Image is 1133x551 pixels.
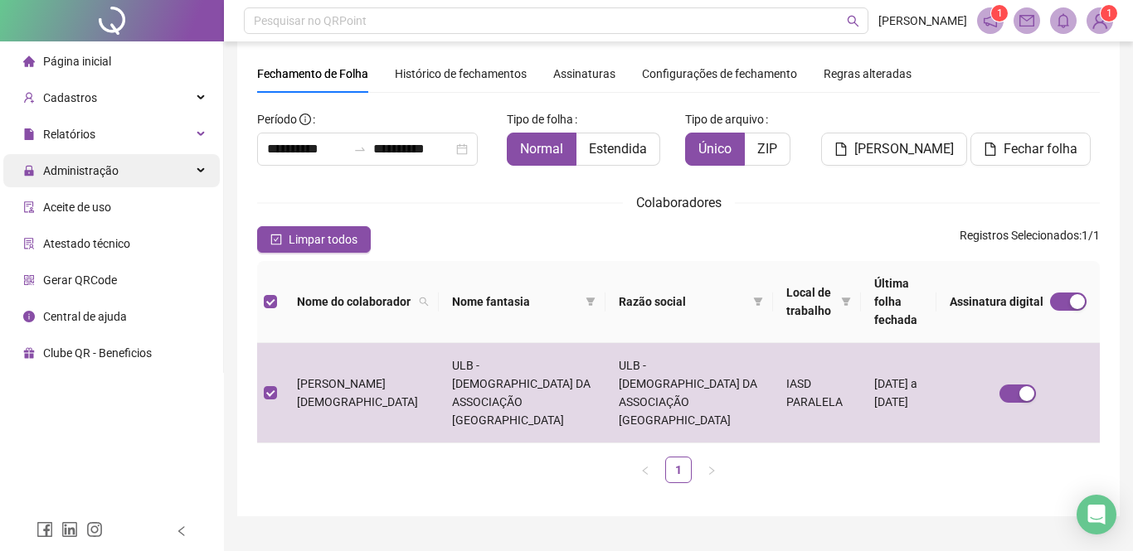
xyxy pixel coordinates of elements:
span: right [707,466,717,476]
span: Clube QR - Beneficios [43,346,152,360]
span: home [23,56,35,67]
span: facebook [36,521,53,538]
span: Normal [520,141,563,157]
span: [PERSON_NAME] [878,12,967,30]
li: 1 [665,457,692,483]
td: IASD PARALELA [773,343,862,443]
span: 1 [1106,7,1112,19]
span: 1 [997,7,1003,19]
span: Estendida [589,141,647,157]
span: check-square [270,234,282,245]
img: 68315 [1087,8,1112,33]
button: Limpar todos [257,226,371,253]
span: left [640,466,650,476]
span: Tipo de arquivo [685,110,764,128]
span: Fechamento de Folha [257,67,368,80]
span: user-add [23,92,35,104]
span: Regras alteradas [824,68,912,80]
th: Última folha fechada [861,261,936,343]
li: Página anterior [632,457,659,483]
span: left [176,525,187,537]
span: Local de trabalho [786,283,835,320]
span: file [984,143,997,156]
span: Assinaturas [553,68,615,80]
span: Página inicial [43,55,111,68]
span: Assinatura digital [950,292,1043,311]
span: file [834,143,848,156]
span: notification [983,13,998,28]
span: search [416,289,432,314]
span: audit [23,201,35,213]
a: 1 [666,457,691,482]
span: Atestado técnico [43,237,130,250]
span: Tipo de folha [507,110,573,128]
span: Razão social [619,292,746,311]
span: solution [23,238,35,249]
span: Cadastros [43,91,97,104]
td: [DATE] a [DATE] [861,343,936,443]
span: lock [23,165,35,176]
span: filter [838,280,854,323]
span: : 1 / 1 [960,226,1100,253]
div: Open Intercom Messenger [1077,495,1116,534]
span: mail [1019,13,1034,28]
span: [PERSON_NAME][DEMOGRAPHIC_DATA] [297,377,418,408]
button: right [698,457,725,483]
span: info-circle [23,311,35,322]
span: Fechar folha [1004,139,1077,159]
span: info-circle [299,114,311,125]
td: ULB - [DEMOGRAPHIC_DATA] DA ASSOCIAÇÃO [GEOGRAPHIC_DATA] [439,343,605,443]
span: Configurações de fechamento [642,68,797,80]
span: to [353,143,367,156]
li: Próxima página [698,457,725,483]
span: filter [586,297,596,307]
span: [PERSON_NAME] [854,139,954,159]
button: Fechar folha [970,133,1091,166]
span: Nome fantasia [452,292,579,311]
span: search [847,15,859,27]
sup: 1 [991,5,1008,22]
span: linkedin [61,521,78,538]
span: Aceite de uso [43,201,111,214]
button: left [632,457,659,483]
span: Único [698,141,732,157]
span: filter [750,289,766,314]
span: Nome do colaborador [297,292,412,311]
span: file [23,128,35,140]
span: Registros Selecionados [960,229,1079,242]
sup: Atualize o seu contato no menu Meus Dados [1101,5,1117,22]
span: search [419,297,429,307]
span: filter [582,289,599,314]
span: Limpar todos [289,230,357,249]
span: bell [1056,13,1071,28]
span: qrcode [23,274,35,286]
span: instagram [86,521,103,538]
span: Relatórios [43,128,95,141]
span: Central de ajuda [43,310,127,323]
span: Gerar QRCode [43,273,117,287]
span: Período [257,113,297,126]
td: ULB - [DEMOGRAPHIC_DATA] DA ASSOCIAÇÃO [GEOGRAPHIC_DATA] [605,343,772,443]
button: [PERSON_NAME] [821,133,967,166]
span: Administração [43,164,119,177]
span: gift [23,347,35,359]
span: filter [753,297,763,307]
span: swap-right [353,143,367,156]
span: Colaboradores [636,195,722,210]
span: filter [841,297,851,307]
span: Histórico de fechamentos [395,67,527,80]
span: ZIP [757,141,777,157]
